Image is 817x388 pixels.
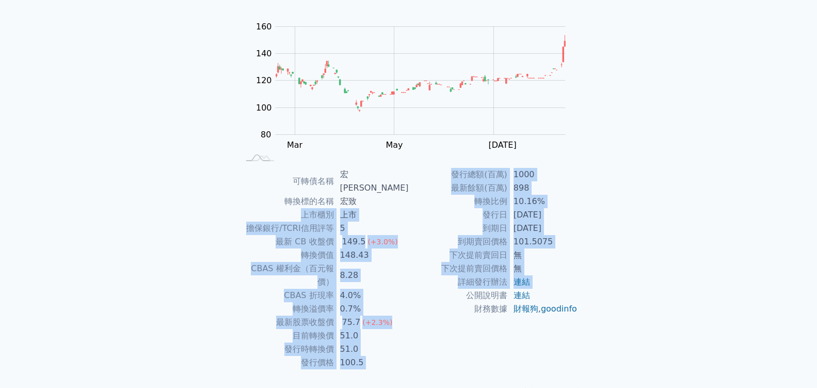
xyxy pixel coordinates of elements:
td: 擔保銀行/TCRI信用評等 [239,222,334,235]
td: 發行日 [409,208,507,222]
td: 轉換價值 [239,249,334,262]
td: 51.0 [334,329,409,343]
td: 發行時轉換價 [239,343,334,356]
tspan: 120 [256,75,272,85]
td: 最新餘額(百萬) [409,181,507,195]
td: 4.0% [334,289,409,302]
td: 0.7% [334,302,409,316]
td: 51.0 [334,343,409,356]
td: 無 [507,249,578,262]
div: 75.7 [340,316,363,329]
td: 到期賣回價格 [409,235,507,249]
td: 上市櫃別 [239,208,334,222]
td: 發行總額(百萬) [409,168,507,181]
td: CBAS 折現率 [239,289,334,302]
td: 最新股票收盤價 [239,316,334,329]
a: 財報狗 [514,304,538,314]
td: 1000 [507,168,578,181]
td: 到期日 [409,222,507,235]
div: 聊天小工具 [765,338,817,388]
td: 最新 CB 收盤價 [239,235,334,249]
td: 詳細發行辦法 [409,275,507,289]
tspan: 140 [256,49,272,58]
td: 轉換溢價率 [239,302,334,316]
td: 發行價格 [239,356,334,369]
a: 連結 [514,290,530,300]
td: [DATE] [507,208,578,222]
td: 宏致 [334,195,409,208]
tspan: May [386,140,403,150]
td: 轉換比例 [409,195,507,208]
a: goodinfo [541,304,577,314]
td: 宏[PERSON_NAME] [334,168,409,195]
span: (+2.3%) [362,318,392,327]
td: 財務數據 [409,302,507,316]
tspan: Mar [287,140,303,150]
g: Chart [251,22,581,172]
span: (+3.0%) [367,238,397,246]
tspan: 160 [256,22,272,32]
td: 100.5 [334,356,409,369]
td: 上市 [334,208,409,222]
td: [DATE] [507,222,578,235]
td: 可轉債名稱 [239,168,334,195]
iframe: Chat Widget [765,338,817,388]
td: 下次提前賣回價格 [409,262,507,275]
tspan: 100 [256,103,272,113]
td: 公開說明書 [409,289,507,302]
a: 連結 [514,277,530,287]
td: 下次提前賣回日 [409,249,507,262]
div: 149.5 [340,235,368,249]
td: 轉換標的名稱 [239,195,334,208]
td: , [507,302,578,316]
td: 無 [507,262,578,275]
tspan: [DATE] [489,140,517,150]
td: 101.5075 [507,235,578,249]
td: 目前轉換價 [239,329,334,343]
td: 8.28 [334,262,409,289]
tspan: 80 [261,130,271,139]
td: 5 [334,222,409,235]
td: 10.16% [507,195,578,208]
td: 898 [507,181,578,195]
td: 148.43 [334,249,409,262]
td: CBAS 權利金（百元報價） [239,262,334,289]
